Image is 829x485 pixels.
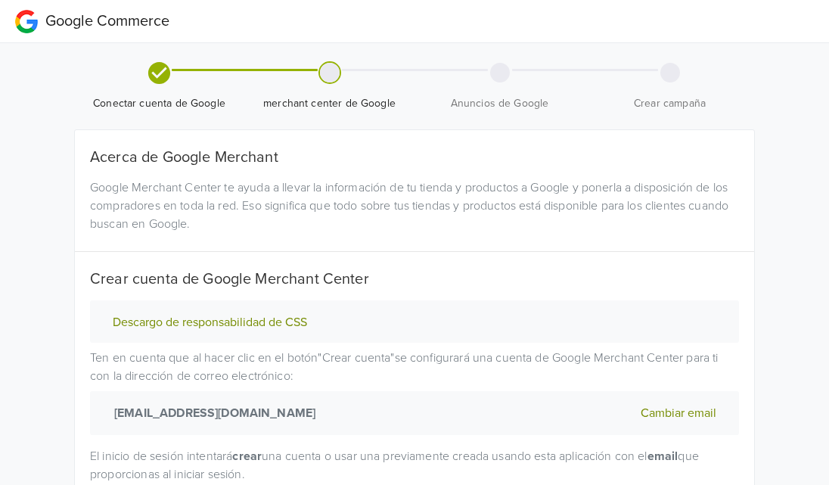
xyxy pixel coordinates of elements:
[108,404,315,422] strong: [EMAIL_ADDRESS][DOMAIN_NAME]
[80,96,238,111] span: Conectar cuenta de Google
[647,449,678,464] strong: email
[232,449,262,464] strong: crear
[108,315,312,331] button: Descargo de responsabilidad de CSS
[250,96,408,111] span: merchant center de Google
[90,148,739,166] h5: Acerca de Google Merchant
[79,179,750,233] div: Google Merchant Center te ayuda a llevar la información de tu tienda y productos a Google y poner...
[421,96,579,111] span: Anuncios de Google
[90,447,739,483] p: El inicio de sesión intentará una cuenta o usar una previamente creada usando esta aplicación con...
[45,12,169,30] span: Google Commerce
[90,270,739,288] h5: Crear cuenta de Google Merchant Center
[636,403,721,423] button: Cambiar email
[90,349,739,435] p: Ten en cuenta que al hacer clic en el botón " Crear cuenta " se configurará una cuenta de Google ...
[591,96,749,111] span: Crear campaña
